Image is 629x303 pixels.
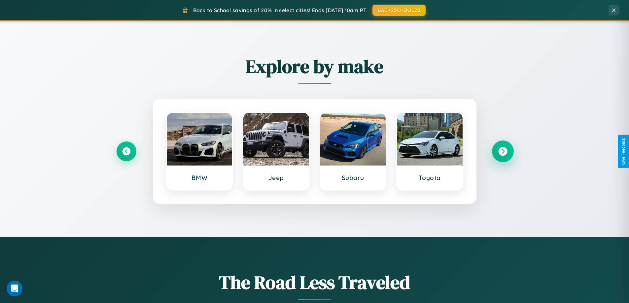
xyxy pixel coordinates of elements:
h2: Explore by make [117,54,513,79]
h1: The Road Less Traveled [117,270,513,295]
div: Open Intercom Messenger [7,281,22,296]
h3: BMW [173,174,226,182]
h3: Toyota [403,174,456,182]
h3: Subaru [327,174,379,182]
div: Give Feedback [621,138,626,165]
span: Back to School savings of 20% in select cities! Ends [DATE] 10am PT. [193,7,367,14]
button: BACK2SCHOOL20 [372,5,426,16]
h3: Jeep [250,174,302,182]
